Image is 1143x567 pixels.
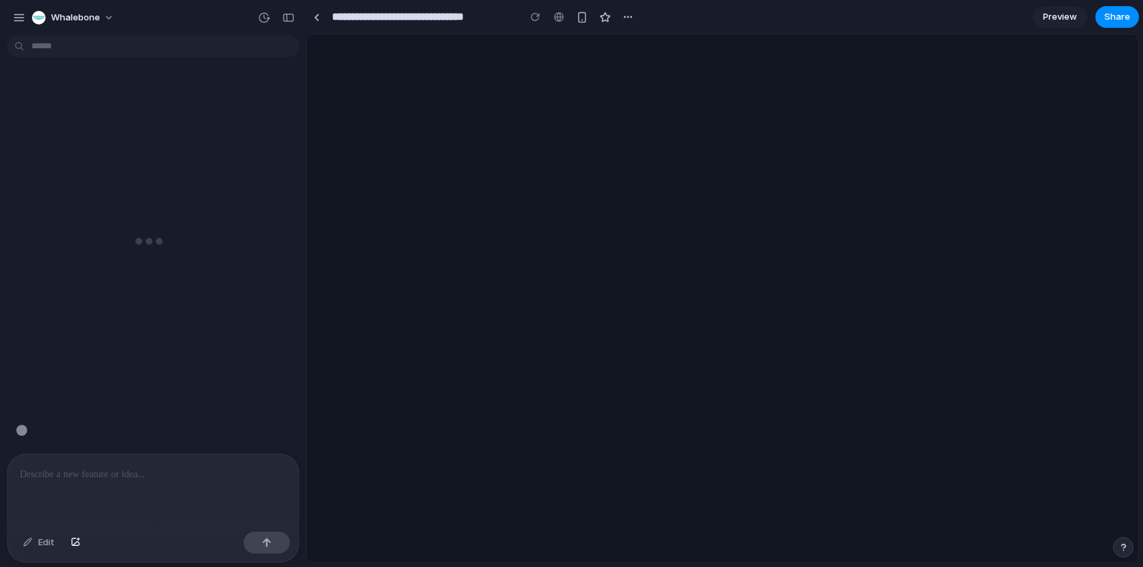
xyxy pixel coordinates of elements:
[1033,6,1087,28] a: Preview
[1095,6,1139,28] button: Share
[27,7,121,29] button: Whalebone
[1104,10,1130,24] span: Share
[1043,10,1077,24] span: Preview
[51,11,100,24] span: Whalebone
